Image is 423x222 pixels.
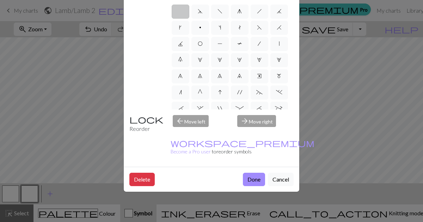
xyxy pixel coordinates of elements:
span: 0 [178,57,183,63]
span: 6 [178,73,183,79]
div: Reorder [125,115,168,133]
span: n [179,89,182,95]
span: ` [177,106,184,111]
span: . [276,89,282,95]
span: 2 [217,57,222,63]
span: 1 [198,57,202,63]
span: f [217,8,222,14]
span: t [238,25,241,30]
span: ~ [256,89,263,95]
button: Cancel [268,173,294,186]
span: 9 [237,73,242,79]
span: 3 [237,57,242,63]
span: d [198,8,203,14]
span: H [277,25,282,30]
span: e [257,73,262,79]
span: F [257,25,262,30]
span: p [199,25,201,30]
span: G [198,89,202,95]
span: ' [237,89,242,95]
span: 8 [217,73,222,79]
span: m [277,73,281,79]
button: Done [243,173,265,186]
span: P [217,41,222,46]
span: workspace_premium [171,138,314,148]
span: " [217,106,222,111]
span: j [277,8,282,14]
button: Delete [129,173,155,186]
span: 7 [198,73,202,79]
span: k [179,25,182,30]
small: to reorder symbols [171,140,314,154]
span: I [218,89,222,95]
a: Become a Pro user [171,140,314,154]
span: J [178,41,183,46]
span: , [197,106,203,111]
span: g [237,8,242,14]
span: ; [255,106,263,111]
span: h [257,8,262,14]
span: O [198,41,203,46]
span: : [235,106,244,111]
span: s [219,25,221,30]
span: T [237,41,242,46]
span: 5 [277,57,281,63]
span: / [258,41,261,46]
span: + [275,106,283,111]
span: 4 [257,57,262,63]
